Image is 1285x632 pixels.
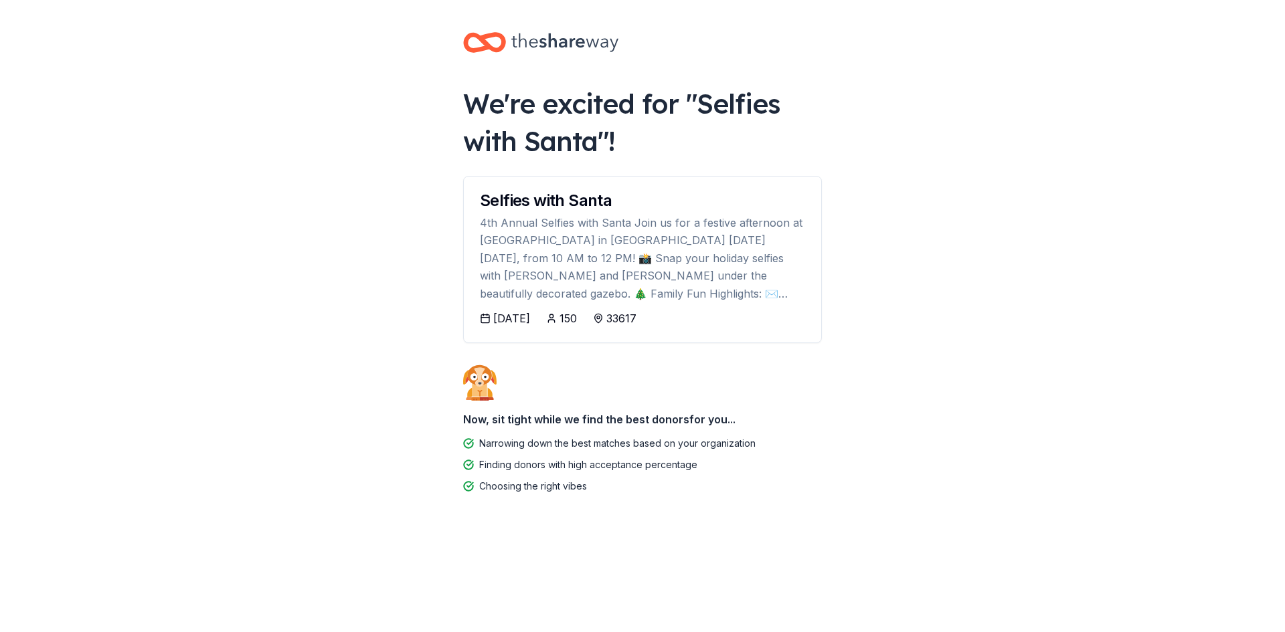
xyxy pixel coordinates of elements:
[480,214,805,302] div: 4th Annual Selfies with Santa Join us for a festive afternoon at [GEOGRAPHIC_DATA] in [GEOGRAPHIC...
[606,310,636,326] div: 33617
[463,406,822,433] div: Now, sit tight while we find the best donors for you...
[493,310,530,326] div: [DATE]
[479,435,756,451] div: Narrowing down the best matches based on your organization
[479,478,587,494] div: Choosing the right vibes
[463,364,497,401] img: Dog waiting patiently
[560,310,577,326] div: 150
[480,193,805,209] div: Selfies with Santa
[479,457,697,473] div: Finding donors with high acceptance percentage
[463,85,822,160] div: We're excited for " Selfies with Santa "!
